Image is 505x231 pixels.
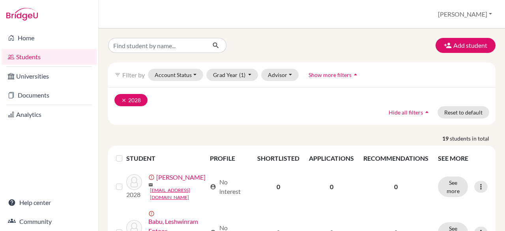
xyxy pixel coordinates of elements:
i: arrow_drop_up [352,71,359,79]
i: arrow_drop_up [423,108,431,116]
a: [PERSON_NAME] [156,173,206,182]
span: Show more filters [309,71,352,78]
button: Show more filtersarrow_drop_up [302,69,366,81]
button: See more [438,177,468,197]
a: Documents [2,87,97,103]
p: 2028 [126,190,142,199]
i: filter_list [114,71,121,78]
a: Students [2,49,97,65]
span: Hide all filters [389,109,423,116]
td: 0 [304,168,359,206]
a: Community [2,214,97,229]
button: Advisor [261,69,299,81]
span: students in total [450,134,496,143]
span: Filter by [122,71,145,79]
i: clear [121,98,127,103]
th: PROFILE [205,149,253,168]
span: mail [148,182,153,187]
th: STUDENT [126,149,205,168]
a: [EMAIL_ADDRESS][DOMAIN_NAME] [150,187,206,201]
td: 0 [252,168,304,206]
span: (1) [239,71,245,78]
button: Account Status [148,69,203,81]
a: Help center [2,195,97,210]
input: Find student by name... [108,38,206,53]
strong: 19 [442,134,450,143]
span: error_outline [148,210,156,217]
a: Home [2,30,97,46]
a: Analytics [2,107,97,122]
p: 0 [363,182,428,192]
button: Grad Year(1) [206,69,258,81]
img: Bridge-U [6,8,38,21]
button: clear2028 [114,94,148,106]
span: error_outline [148,174,156,180]
button: Reset to default [438,106,489,118]
th: SEE MORE [433,149,492,168]
th: RECOMMENDATIONS [359,149,433,168]
a: Universities [2,68,97,84]
th: APPLICATIONS [304,149,359,168]
button: Hide all filtersarrow_drop_up [382,106,438,118]
th: SHORTLISTED [252,149,304,168]
button: [PERSON_NAME] [434,7,496,22]
img: Acharya, Dipesh [126,174,142,190]
span: account_circle [210,184,216,190]
div: No interest [210,177,248,196]
button: Add student [436,38,496,53]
